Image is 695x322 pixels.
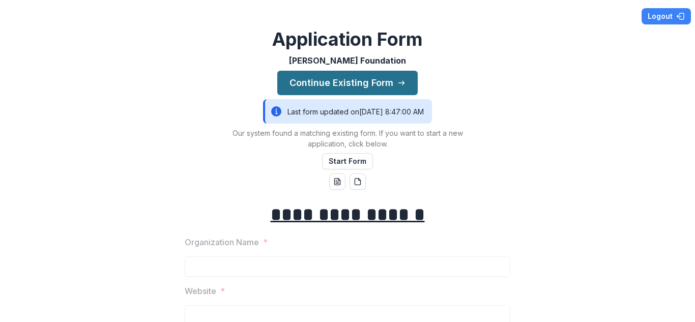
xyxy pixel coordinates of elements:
button: word-download [329,173,345,190]
div: Last form updated on [DATE] 8:47:00 AM [263,99,432,124]
button: Continue Existing Form [277,71,418,95]
p: Organization Name [185,236,259,248]
p: Website [185,285,216,297]
button: pdf-download [350,173,366,190]
h2: Application Form [272,28,423,50]
button: Start Form [322,153,373,169]
p: Our system found a matching existing form. If you want to start a new application, click below. [220,128,475,149]
button: Logout [642,8,691,24]
p: [PERSON_NAME] Foundation [289,54,406,67]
